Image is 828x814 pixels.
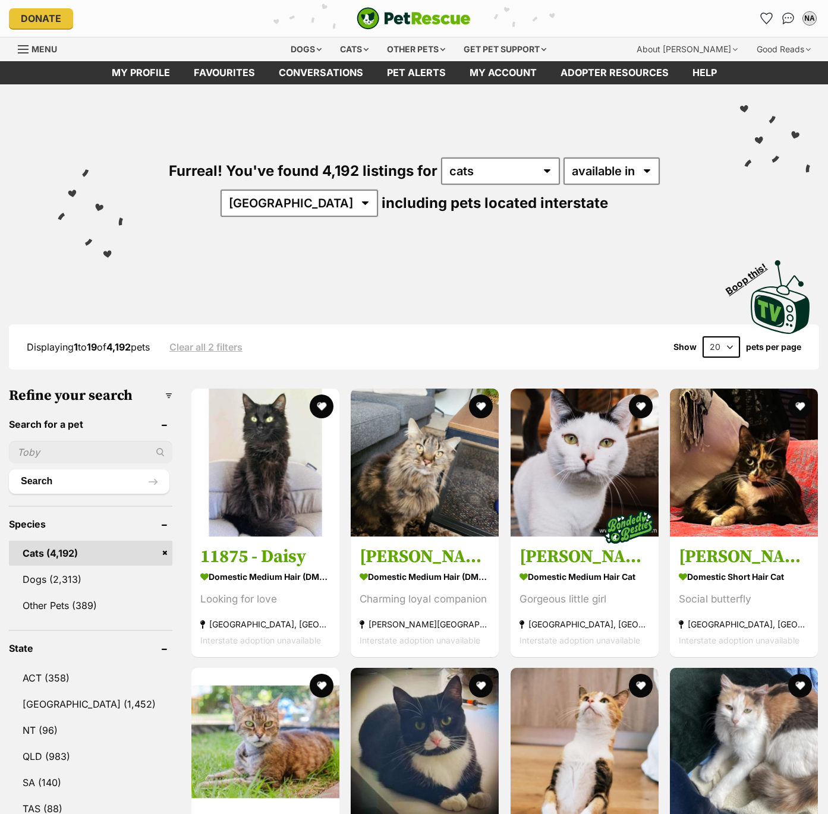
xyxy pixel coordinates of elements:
[9,692,172,717] a: [GEOGRAPHIC_DATA] (1,452)
[282,37,330,61] div: Dogs
[9,744,172,769] a: QLD (983)
[511,389,659,537] img: Sakura Kobayashi - Domestic Medium Hair Cat
[357,7,471,30] a: PetRescue
[32,44,57,54] span: Menu
[788,395,812,418] button: favourite
[310,395,333,418] button: favourite
[27,341,150,353] span: Displaying to of pets
[628,37,746,61] div: About [PERSON_NAME]
[87,341,97,353] strong: 19
[629,674,653,698] button: favourite
[360,567,490,585] strong: Domestic Medium Hair (DMH) Cat
[520,635,640,645] span: Interstate adoption unavailable
[9,643,172,654] header: State
[360,635,480,645] span: Interstate adoption unavailable
[360,616,490,632] strong: [PERSON_NAME][GEOGRAPHIC_DATA]
[360,545,490,567] h3: [PERSON_NAME]
[267,61,375,84] a: conversations
[9,770,172,795] a: SA (140)
[458,61,549,84] a: My account
[74,341,78,353] strong: 1
[670,389,818,537] img: Gemima Illingworth - Domestic Short Hair Cat
[9,665,172,690] a: ACT (358)
[724,254,779,296] span: Boop this!
[169,342,243,352] a: Clear all 2 filters
[9,567,172,592] a: Dogs (2,313)
[788,674,812,698] button: favourite
[18,37,65,59] a: Menu
[673,342,697,352] span: Show
[191,536,339,657] a: 11875 - Daisy Domestic Medium Hair (DMH) Cat Looking for love [GEOGRAPHIC_DATA], [GEOGRAPHIC_DATA...
[679,591,809,607] div: Social butterfly
[670,536,818,657] a: [PERSON_NAME] Domestic Short Hair Cat Social butterfly [GEOGRAPHIC_DATA], [GEOGRAPHIC_DATA] Inter...
[520,567,650,585] strong: Domestic Medium Hair Cat
[455,37,555,61] div: Get pet support
[757,9,776,28] a: Favourites
[379,37,454,61] div: Other pets
[310,674,333,698] button: favourite
[182,61,267,84] a: Favourites
[332,37,377,61] div: Cats
[751,250,810,336] a: Boop this!
[9,387,172,404] h3: Refine your search
[200,567,330,585] strong: Domestic Medium Hair (DMH) Cat
[9,541,172,566] a: Cats (4,192)
[9,519,172,529] header: Species
[382,194,608,212] span: including pets located interstate
[748,37,819,61] div: Good Reads
[800,9,819,28] button: My account
[9,8,73,29] a: Donate
[351,389,499,537] img: Molly Lozano - Domestic Medium Hair (DMH) Cat
[629,395,653,418] button: favourite
[9,593,172,618] a: Other Pets (389)
[511,536,659,657] a: [PERSON_NAME] Domestic Medium Hair Cat Gorgeous little girl [GEOGRAPHIC_DATA], [GEOGRAPHIC_DATA] ...
[106,341,131,353] strong: 4,192
[470,674,493,698] button: favourite
[782,12,795,24] img: chat-41dd97257d64d25036548639549fe6c8038ab92f7586957e7f3b1b290dea8141.svg
[360,591,490,607] div: Charming loyal companion
[9,718,172,743] a: NT (96)
[679,616,809,632] strong: [GEOGRAPHIC_DATA], [GEOGRAPHIC_DATA]
[9,419,172,430] header: Search for a pet
[549,61,681,84] a: Adopter resources
[599,497,659,556] img: bonded besties
[746,342,801,352] label: pets per page
[470,395,493,418] button: favourite
[351,536,499,657] a: [PERSON_NAME] Domestic Medium Hair (DMH) Cat Charming loyal companion [PERSON_NAME][GEOGRAPHIC_DA...
[200,591,330,607] div: Looking for love
[169,162,437,179] span: Furreal! You've found 4,192 listings for
[751,260,810,334] img: PetRescue TV logo
[100,61,182,84] a: My profile
[9,441,172,463] input: Toby
[520,591,650,607] div: Gorgeous little girl
[681,61,729,84] a: Help
[757,9,819,28] ul: Account quick links
[357,7,471,30] img: logo-cat-932fe2b9b8326f06289b0f2fb663e598f794de774fb13d1741a6617ecf9a85b4.svg
[679,635,799,645] span: Interstate adoption unavailable
[9,469,169,493] button: Search
[191,389,339,537] img: 11875 - Daisy - Domestic Medium Hair (DMH) Cat
[779,9,798,28] a: Conversations
[679,545,809,567] h3: [PERSON_NAME]
[679,567,809,585] strong: Domestic Short Hair Cat
[520,616,650,632] strong: [GEOGRAPHIC_DATA], [GEOGRAPHIC_DATA]
[375,61,458,84] a: Pet alerts
[200,635,321,645] span: Interstate adoption unavailable
[804,12,816,24] div: NA
[520,545,650,567] h3: [PERSON_NAME]
[200,545,330,567] h3: 11875 - Daisy
[200,616,330,632] strong: [GEOGRAPHIC_DATA], [GEOGRAPHIC_DATA]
